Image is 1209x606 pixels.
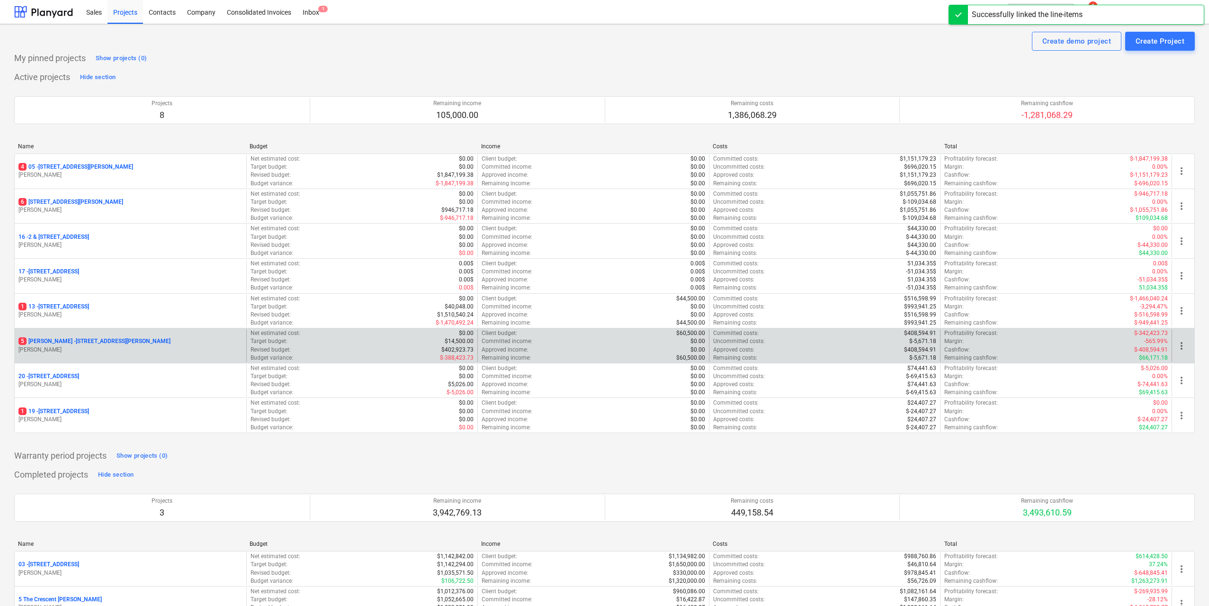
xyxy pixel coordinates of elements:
p: Client budget : [482,190,517,198]
p: $0.00 [459,155,474,163]
p: Revised budget : [251,276,291,284]
p: 0.00$ [690,284,705,292]
p: Budget variance : [251,284,293,292]
p: 0.00% [1152,198,1168,206]
p: $-69,415.63 [906,389,936,397]
p: $-69,415.63 [906,372,936,380]
p: Uncommitted costs : [713,198,765,206]
p: $0.00 [690,241,705,249]
p: Uncommitted costs : [713,233,765,241]
p: Remaining costs : [713,354,757,362]
p: Approved income : [482,311,528,319]
p: 16 - 2 & [STREET_ADDRESS] [18,233,89,241]
p: $-949,441.25 [1134,319,1168,327]
p: Remaining cashflow : [944,354,998,362]
p: 17 - [STREET_ADDRESS] [18,268,79,276]
p: Committed income : [482,268,532,276]
p: Net estimated cost : [251,295,300,303]
p: Revised budget : [251,311,291,319]
p: Margin : [944,163,964,171]
p: $-74,441.63 [1137,380,1168,389]
p: $-1,466,040.24 [1130,295,1168,303]
p: 0.00% [1152,268,1168,276]
div: Create demo project [1042,35,1111,47]
p: 19 - [STREET_ADDRESS] [18,407,89,416]
p: $0.00 [459,233,474,241]
p: $0.00 [459,364,474,372]
p: Client budget : [482,155,517,163]
p: Approved income : [482,241,528,249]
p: Net estimated cost : [251,364,300,372]
p: Approved costs : [713,171,754,179]
p: 13 - [STREET_ADDRESS] [18,303,89,311]
p: -51,034.35$ [906,284,936,292]
p: 0.00$ [459,260,474,268]
p: $0.00 [459,372,474,380]
p: $40,048.00 [445,303,474,311]
p: Profitability forecast : [944,225,998,233]
p: Cashflow : [944,276,970,284]
p: $408,594.91 [904,329,936,337]
p: $0.00 [690,225,705,233]
div: Create Project [1136,35,1184,47]
p: $-5,671.18 [909,354,936,362]
p: $74,441.63 [907,380,936,389]
p: Remaining income : [482,319,531,327]
p: $-388,423.73 [440,354,474,362]
p: -565.99% [1144,337,1168,345]
p: Margin : [944,303,964,311]
p: Remaining cashflow : [944,180,998,188]
p: $5,026.00 [448,380,474,389]
p: Committed costs : [713,329,759,337]
p: Profitability forecast : [944,329,998,337]
p: Client budget : [482,260,517,268]
p: Approved income : [482,171,528,179]
p: $-109,034.68 [903,214,936,222]
p: Remaining cashflow : [944,214,998,222]
p: $-946,717.18 [1134,190,1168,198]
p: Approved income : [482,346,528,354]
p: [PERSON_NAME] [18,171,242,179]
p: $0.00 [1153,225,1168,233]
p: $0.00 [459,249,474,257]
p: 0.00% [1152,233,1168,241]
p: Uncommitted costs : [713,372,765,380]
span: 1 [18,303,27,310]
p: $993,941.25 [904,303,936,311]
span: more_vert [1176,305,1187,317]
p: $109,034.68 [1136,214,1168,222]
p: Remaining costs : [713,389,757,397]
p: Remaining income : [482,249,531,257]
p: $0.00 [459,225,474,233]
p: Approved costs : [713,346,754,354]
div: Hide section [98,470,134,480]
p: $0.00 [690,163,705,171]
p: Revised budget : [251,171,291,179]
p: Remaining costs : [713,214,757,222]
p: 0.00$ [459,268,474,276]
p: Profitability forecast : [944,295,998,303]
p: $0.00 [690,214,705,222]
span: more_vert [1176,270,1187,281]
p: Net estimated cost : [251,260,300,268]
p: Budget variance : [251,180,293,188]
p: $-1,847,199.38 [436,180,474,188]
p: $0.00 [690,364,705,372]
p: Remaining income [433,99,481,108]
p: 51,034.35$ [907,260,936,268]
p: $0.00 [690,198,705,206]
p: Approved costs : [713,380,754,389]
div: Hide section [80,72,116,83]
span: more_vert [1176,165,1187,177]
p: 0.00$ [459,276,474,284]
p: $74,441.63 [907,364,936,372]
p: $44,330.00 [907,241,936,249]
p: Approved costs : [713,276,754,284]
p: Revised budget : [251,241,291,249]
p: Profitability forecast : [944,155,998,163]
p: Budget variance : [251,354,293,362]
p: Cashflow : [944,380,970,389]
p: Committed costs : [713,225,759,233]
button: Show projects (0) [93,51,149,66]
div: 113 -[STREET_ADDRESS][PERSON_NAME] [18,303,242,319]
